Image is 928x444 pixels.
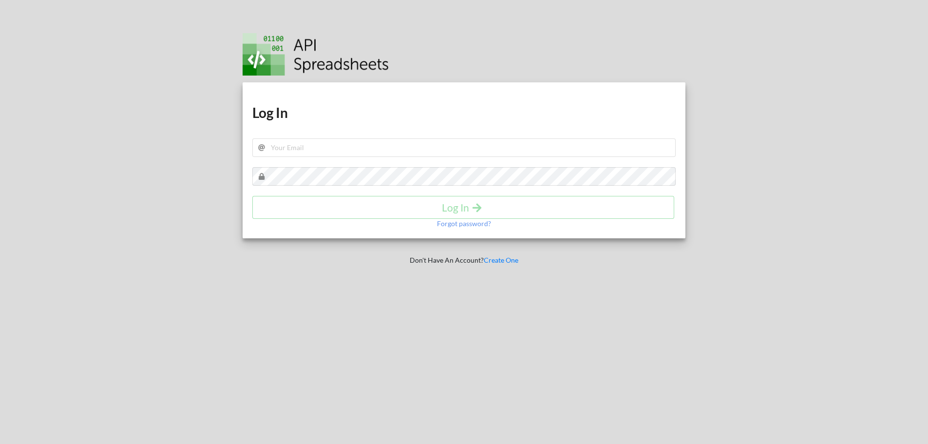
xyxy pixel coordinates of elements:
[236,255,693,265] p: Don't Have An Account?
[252,138,676,157] input: Your Email
[484,256,518,264] a: Create One
[243,33,389,76] img: Logo.png
[437,219,491,229] p: Forgot password?
[252,104,676,121] h1: Log In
